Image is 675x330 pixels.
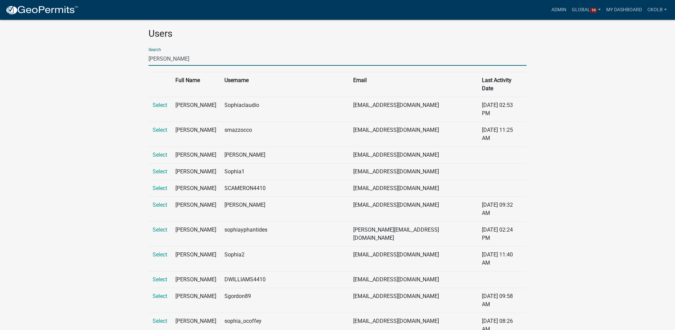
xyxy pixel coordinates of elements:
[153,102,167,108] a: Select
[171,122,220,146] td: [PERSON_NAME]
[220,97,349,122] td: Sophiaclaudio
[349,122,478,146] td: [EMAIL_ADDRESS][DOMAIN_NAME]
[590,8,597,13] span: 10
[171,97,220,122] td: [PERSON_NAME]
[153,152,167,158] a: Select
[148,28,527,40] h3: Users
[153,318,167,324] a: Select
[478,97,527,122] td: [DATE] 02:53 PM
[349,221,478,246] td: [PERSON_NAME][EMAIL_ADDRESS][DOMAIN_NAME]
[153,293,167,299] a: Select
[478,197,527,221] td: [DATE] 09:32 AM
[153,127,167,133] a: Select
[220,146,349,163] td: [PERSON_NAME]
[478,72,527,97] th: Last Activity Date
[220,221,349,246] td: sophiayphantides
[220,271,349,288] td: DWILLIAMS4410
[349,246,478,271] td: [EMAIL_ADDRESS][DOMAIN_NAME]
[171,288,220,313] td: [PERSON_NAME]
[171,221,220,246] td: [PERSON_NAME]
[349,163,478,180] td: [EMAIL_ADDRESS][DOMAIN_NAME]
[153,168,167,175] a: Select
[153,226,167,233] a: Select
[153,251,167,258] a: Select
[478,122,527,146] td: [DATE] 11:25 AM
[153,276,167,283] a: Select
[171,146,220,163] td: [PERSON_NAME]
[478,246,527,271] td: [DATE] 11:40 AM
[349,146,478,163] td: [EMAIL_ADDRESS][DOMAIN_NAME]
[220,246,349,271] td: Sophia2
[478,221,527,246] td: [DATE] 02:24 PM
[171,163,220,180] td: [PERSON_NAME]
[153,202,167,208] a: Select
[645,3,670,16] a: ckolb
[349,72,478,97] th: Email
[220,72,349,97] th: Username
[349,271,478,288] td: [EMAIL_ADDRESS][DOMAIN_NAME]
[349,197,478,221] td: [EMAIL_ADDRESS][DOMAIN_NAME]
[569,3,604,16] a: Global10
[549,3,569,16] a: Admin
[220,288,349,313] td: Sgordon89
[171,197,220,221] td: [PERSON_NAME]
[220,197,349,221] td: [PERSON_NAME]
[171,271,220,288] td: [PERSON_NAME]
[478,288,527,313] td: [DATE] 09:58 AM
[349,180,478,197] td: [EMAIL_ADDRESS][DOMAIN_NAME]
[153,185,167,191] a: Select
[220,163,349,180] td: Sophia1
[603,3,645,16] a: My Dashboard
[220,122,349,146] td: smazzocco
[171,246,220,271] td: [PERSON_NAME]
[349,97,478,122] td: [EMAIL_ADDRESS][DOMAIN_NAME]
[220,180,349,197] td: SCAMERON4410
[171,72,220,97] th: Full Name
[171,180,220,197] td: [PERSON_NAME]
[349,288,478,313] td: [EMAIL_ADDRESS][DOMAIN_NAME]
